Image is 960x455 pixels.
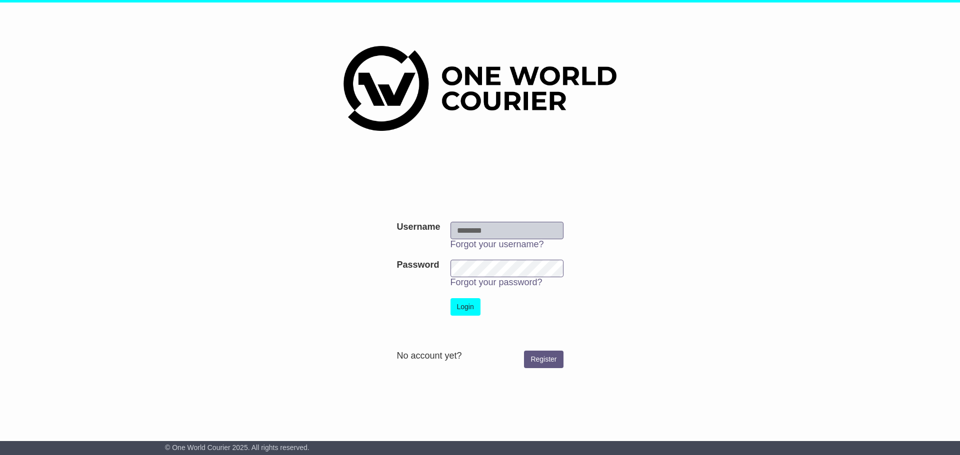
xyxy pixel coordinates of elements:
[396,222,440,233] label: Username
[396,351,563,362] div: No account yet?
[396,260,439,271] label: Password
[343,46,616,131] img: One World
[450,239,544,249] a: Forgot your username?
[524,351,563,368] a: Register
[450,298,480,316] button: Login
[450,277,542,287] a: Forgot your password?
[165,444,309,452] span: © One World Courier 2025. All rights reserved.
